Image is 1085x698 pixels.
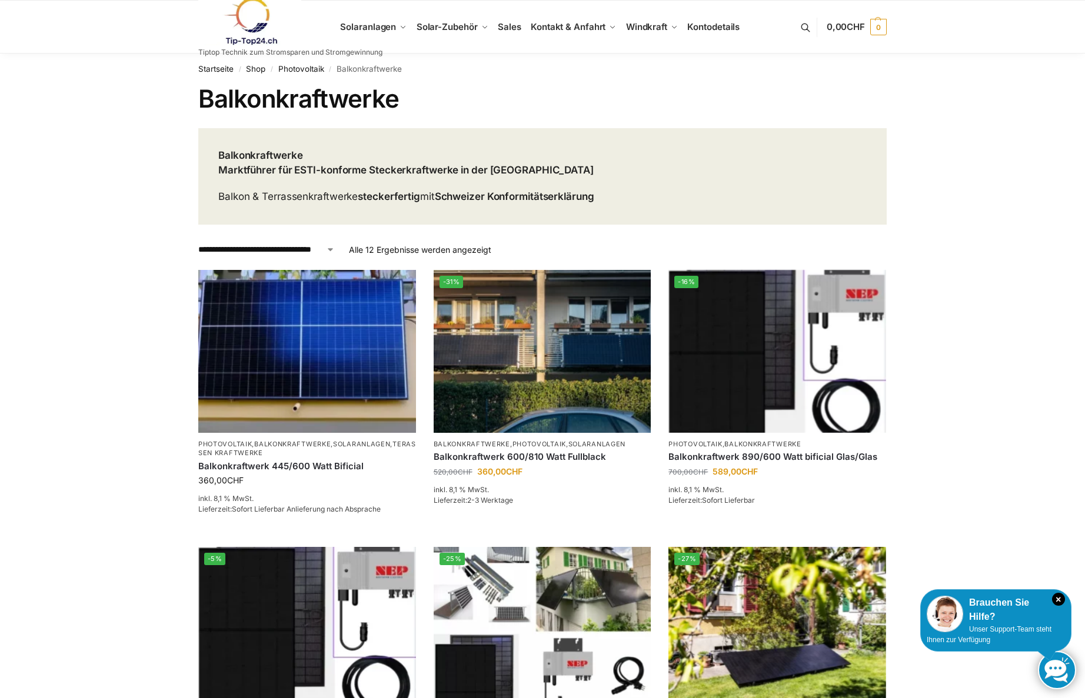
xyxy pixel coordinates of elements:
[198,475,244,485] bdi: 360,00
[668,451,886,463] a: Balkonkraftwerk 890/600 Watt bificial Glas/Glas
[668,467,708,476] bdi: 700,00
[927,625,1051,644] span: Unser Support-Team steht Ihnen zur Verfügung
[435,191,594,202] strong: Schweizer Konformitätserklärung
[847,21,865,32] span: CHF
[227,475,244,485] span: CHF
[218,189,594,205] p: Balkon & Terrassenkraftwerke mit
[198,440,252,448] a: Photovoltaik
[668,270,886,433] img: Bificiales Hochleistungsmodul
[702,496,755,505] span: Sofort Lieferbar
[434,270,651,433] a: -31%2 Balkonkraftwerke
[198,460,416,472] a: Balkonkraftwerk 445/600 Watt Bificial
[198,440,416,457] a: Terassen Kraftwerke
[1052,593,1065,606] i: Schließen
[434,440,510,448] a: Balkonkraftwerke
[434,467,472,476] bdi: 520,00
[927,596,1065,624] div: Brauchen Sie Hilfe?
[693,467,708,476] span: CHF
[621,1,683,54] a: Windkraft
[724,440,801,448] a: Balkonkraftwerke
[870,19,887,35] span: 0
[512,440,566,448] a: Photovoltaik
[218,149,302,161] strong: Balkonkraftwerke
[668,440,722,448] a: Photovoltaik
[477,466,522,476] bdi: 360,00
[234,65,246,74] span: /
[198,243,335,256] select: Shop-Reihenfolge
[232,505,381,513] span: Sofort Lieferbar Anlieferung nach Absprache
[254,440,331,448] a: Balkonkraftwerke
[198,64,234,74] a: Startseite
[349,243,491,256] p: Alle 12 Ergebnisse werden angezeigt
[526,1,621,54] a: Kontakt & Anfahrt
[498,21,521,32] span: Sales
[668,440,886,449] p: ,
[827,9,887,45] a: 0,00CHF 0
[324,65,337,74] span: /
[668,496,755,505] span: Lieferzeit:
[668,270,886,433] a: -16%Bificiales Hochleistungsmodul
[198,270,416,433] img: Solaranlage für den kleinen Balkon
[333,440,390,448] a: Solaranlagen
[198,49,382,56] p: Tiptop Technik zum Stromsparen und Stromgewinnung
[506,466,522,476] span: CHF
[493,1,526,54] a: Sales
[713,466,758,476] bdi: 589,00
[927,596,963,632] img: Customer service
[198,84,887,113] h1: Balkonkraftwerke
[467,496,513,505] span: 2-3 Werktage
[531,21,605,32] span: Kontakt & Anfahrt
[358,191,420,202] strong: steckerfertig
[218,164,594,176] strong: Marktführer für ESTI-konforme Steckerkraftwerke in der [GEOGRAPHIC_DATA]
[412,1,493,54] a: Solar-Zubehör
[434,485,651,495] p: inkl. 8,1 % MwSt.
[434,440,651,449] p: , ,
[198,54,887,84] nav: Breadcrumb
[198,493,416,504] p: inkl. 8,1 % MwSt.
[568,440,625,448] a: Solaranlagen
[458,467,472,476] span: CHF
[198,505,381,513] span: Lieferzeit:
[434,451,651,463] a: Balkonkraftwerk 600/810 Watt Fullblack
[417,21,478,32] span: Solar-Zubehör
[741,466,758,476] span: CHF
[265,65,278,74] span: /
[198,440,416,458] p: , , ,
[434,496,513,505] span: Lieferzeit:
[246,64,265,74] a: Shop
[687,21,740,32] span: Kontodetails
[668,485,886,495] p: inkl. 8,1 % MwSt.
[278,64,324,74] a: Photovoltaik
[827,21,865,32] span: 0,00
[434,270,651,433] img: 2 Balkonkraftwerke
[683,1,744,54] a: Kontodetails
[626,21,667,32] span: Windkraft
